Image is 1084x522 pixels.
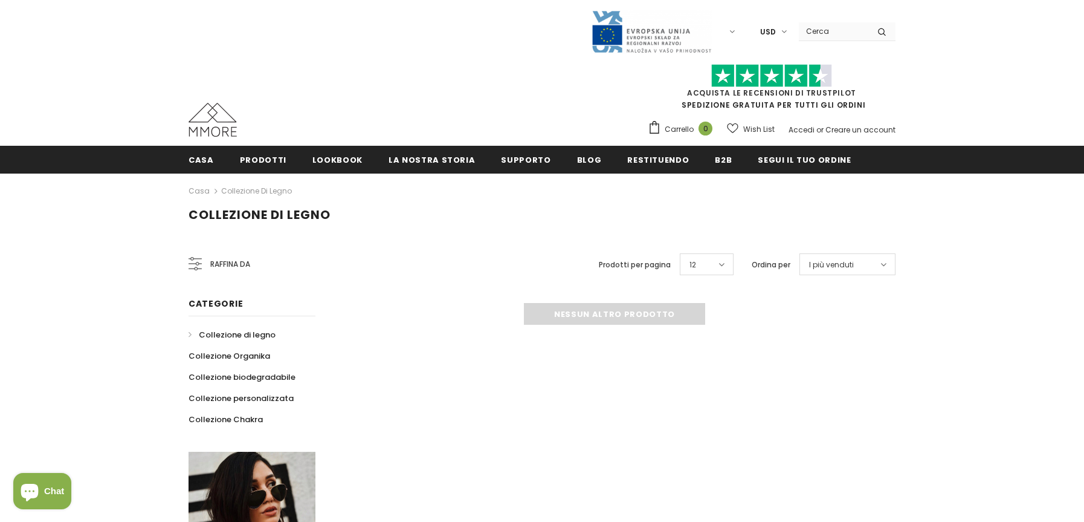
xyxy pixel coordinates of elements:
a: Collezione di legno [221,186,292,196]
a: Collezione biodegradabile [189,367,295,388]
span: Prodotti [240,154,286,166]
label: Prodotti per pagina [599,259,671,271]
a: Carrello 0 [648,120,718,139]
span: supporto [501,154,550,166]
img: Fidati di Pilot Stars [711,64,832,88]
span: Wish List [743,123,775,135]
span: SPEDIZIONE GRATUITA PER TUTTI GLI ORDINI [648,70,895,110]
a: Collezione personalizzata [189,388,294,409]
a: B2B [715,146,732,173]
span: or [816,125,824,135]
span: Lookbook [312,154,363,166]
a: Collezione Organika [189,345,270,367]
a: Blog [577,146,602,173]
span: La nostra storia [389,154,475,166]
span: Blog [577,154,602,166]
img: Javni Razpis [591,10,712,54]
a: Casa [189,184,210,198]
a: Collezione di legno [189,324,276,345]
a: Collezione Chakra [189,409,263,430]
span: Categorie [189,298,243,310]
a: Creare un account [825,125,895,135]
a: Restituendo [627,146,689,173]
a: Accedi [789,125,815,135]
span: Casa [189,154,214,166]
span: 0 [698,122,712,135]
a: Segui il tuo ordine [758,146,851,173]
a: Wish List [727,119,775,140]
img: Casi MMORE [189,103,237,137]
a: Lookbook [312,146,363,173]
span: Collezione biodegradabile [189,371,295,383]
a: La nostra storia [389,146,475,173]
span: USD [760,26,776,38]
span: Restituendo [627,154,689,166]
span: Collezione di legno [199,329,276,341]
a: Javni Razpis [591,26,712,36]
span: 12 [689,259,696,271]
span: Collezione Organika [189,350,270,362]
a: Acquista le recensioni di TrustPilot [687,88,856,98]
span: Collezione personalizzata [189,393,294,404]
inbox-online-store-chat: Shopify online store chat [10,473,75,512]
span: Collezione di legno [189,206,331,223]
span: I più venduti [809,259,854,271]
span: Collezione Chakra [189,414,263,425]
input: Search Site [799,22,868,40]
span: B2B [715,154,732,166]
span: Carrello [665,123,694,135]
a: Casa [189,146,214,173]
label: Ordina per [752,259,790,271]
span: Raffina da [210,258,250,271]
span: Segui il tuo ordine [758,154,851,166]
a: Prodotti [240,146,286,173]
a: supporto [501,146,550,173]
